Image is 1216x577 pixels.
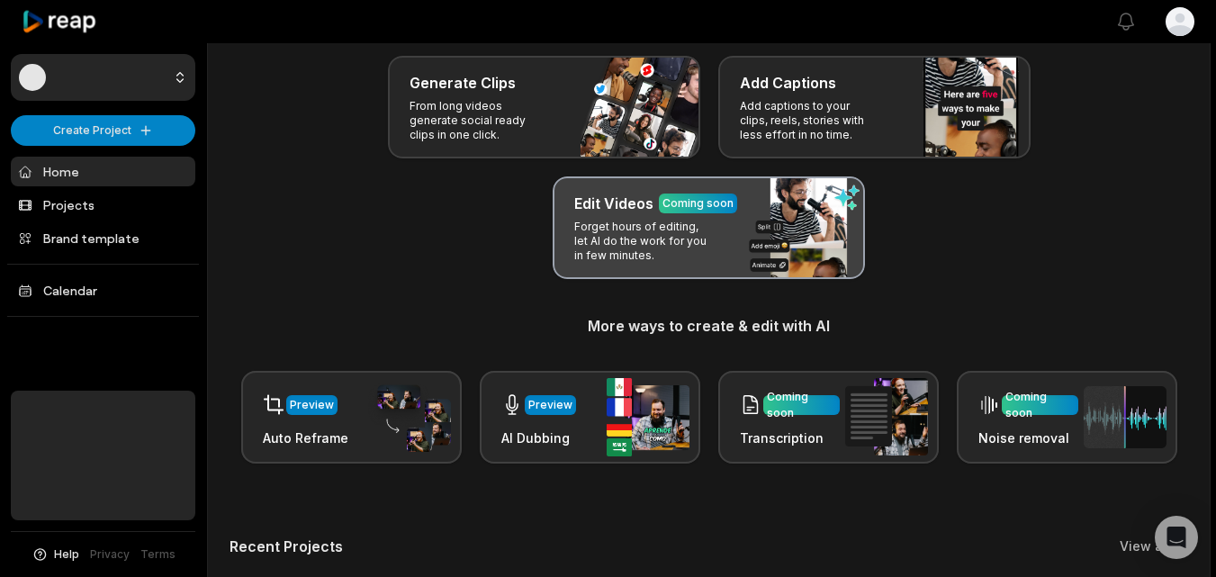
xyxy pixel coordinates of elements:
a: Home [11,157,195,186]
img: transcription.png [845,378,928,455]
div: Open Intercom Messenger [1155,516,1198,559]
a: View all [1120,537,1170,555]
h2: Recent Projects [230,537,343,555]
h3: AI Dubbing [501,428,576,447]
img: auto_reframe.png [368,383,451,453]
div: Coming soon [767,389,836,421]
h3: Edit Videos [574,193,653,214]
div: Preview [528,397,572,413]
a: Terms [140,546,176,563]
h3: More ways to create & edit with AI [230,315,1188,337]
a: Calendar [11,275,195,305]
h3: Generate Clips [410,72,516,94]
p: From long videos generate social ready clips in one click. [410,99,549,142]
a: Projects [11,190,195,220]
h3: Noise removal [978,428,1078,447]
div: Preview [290,397,334,413]
span: Help [54,546,79,563]
img: ai_dubbing.png [607,378,689,456]
button: Help [32,546,79,563]
a: Privacy [90,546,130,563]
h3: Add Captions [740,72,836,94]
a: Brand template [11,223,195,253]
p: Forget hours of editing, let AI do the work for you in few minutes. [574,220,714,263]
p: Add captions to your clips, reels, stories with less effort in no time. [740,99,879,142]
div: Coming soon [1005,389,1075,421]
h3: Transcription [740,428,840,447]
button: Create Project [11,115,195,146]
h3: Auto Reframe [263,428,348,447]
div: Coming soon [662,195,734,212]
img: noise_removal.png [1084,386,1166,448]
